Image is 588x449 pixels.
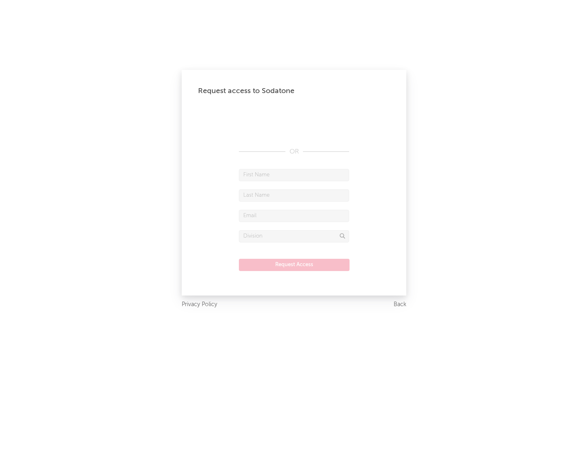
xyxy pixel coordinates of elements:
input: Email [239,210,349,222]
div: OR [239,147,349,157]
a: Privacy Policy [182,300,217,310]
input: Division [239,230,349,242]
input: First Name [239,169,349,181]
button: Request Access [239,259,350,271]
input: Last Name [239,189,349,202]
div: Request access to Sodatone [198,86,390,96]
a: Back [394,300,406,310]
